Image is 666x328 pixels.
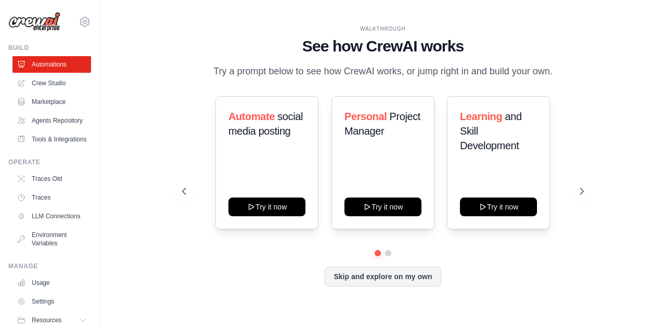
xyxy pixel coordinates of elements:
[460,198,537,216] button: Try it now
[12,75,91,91] a: Crew Studio
[32,316,61,324] span: Resources
[12,112,91,129] a: Agents Repository
[12,274,91,291] a: Usage
[12,208,91,225] a: LLM Connections
[8,44,91,52] div: Build
[12,189,91,206] a: Traces
[8,12,60,32] img: Logo
[12,293,91,310] a: Settings
[228,198,305,216] button: Try it now
[460,111,522,151] span: and Skill Development
[8,158,91,166] div: Operate
[8,262,91,270] div: Manage
[12,170,91,187] a: Traces Old
[228,111,303,137] span: social media posting
[325,267,441,286] button: Skip and explore on my own
[228,111,275,122] span: Automate
[344,111,387,122] span: Personal
[208,64,558,79] p: Try a prompt below to see how CrewAI works, or jump right in and build your own.
[12,56,91,73] a: Automations
[12,227,91,252] a: Environment Variables
[344,198,421,216] button: Try it now
[12,94,91,110] a: Marketplace
[182,37,583,56] h1: See how CrewAI works
[344,111,420,137] span: Project Manager
[460,111,502,122] span: Learning
[182,25,583,33] div: WALKTHROUGH
[12,131,91,148] a: Tools & Integrations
